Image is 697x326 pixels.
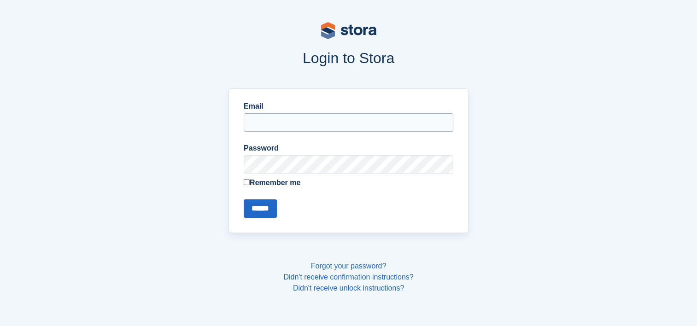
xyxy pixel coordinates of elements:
a: Forgot your password? [311,262,387,270]
label: Email [244,101,453,112]
input: Remember me [244,179,250,185]
label: Password [244,143,453,154]
img: stora-logo-53a41332b3708ae10de48c4981b4e9114cc0af31d8433b30ea865607fb682f29.svg [321,22,376,39]
label: Remember me [244,177,453,188]
a: Didn't receive unlock instructions? [293,284,404,292]
a: Didn't receive confirmation instructions? [283,273,413,281]
h1: Login to Stora [53,50,644,66]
